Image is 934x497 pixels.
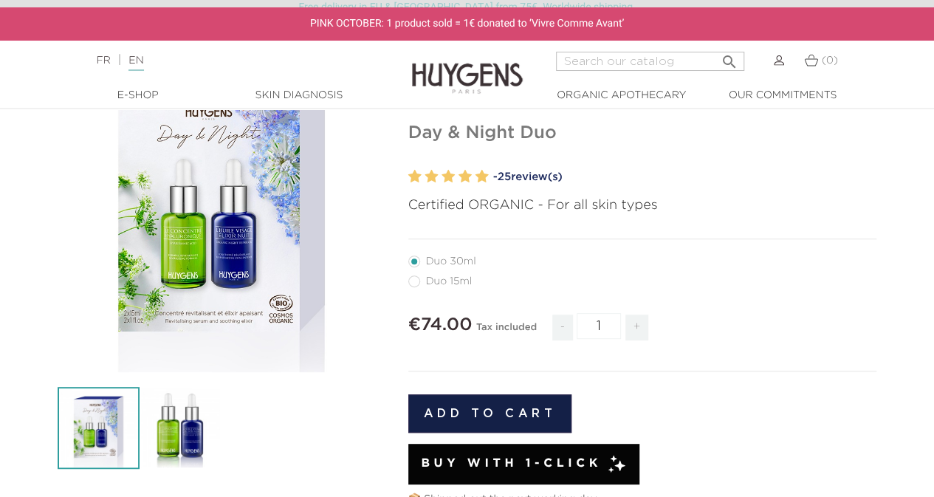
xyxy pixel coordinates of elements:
a: Our commitments [709,88,856,103]
input: Quantity [577,313,621,339]
span: (0) [822,55,838,66]
div: Tax included [476,312,537,352]
button:  [716,47,743,67]
p: Certified ORGANIC - For all skin types [408,196,877,216]
label: Duo 30ml [408,256,494,267]
span: €74.00 [408,316,473,334]
a: EN [128,55,143,71]
a: Organic Apothecary [548,88,696,103]
label: Duo 15ml [408,275,490,287]
span: 25 [498,171,512,182]
span: - [552,315,573,340]
a: -25review(s) [493,166,877,188]
img: Huygens [412,39,523,96]
label: 4 [459,166,472,188]
a: FR [96,55,110,66]
a: Skin Diagnosis [225,88,373,103]
label: 5 [475,166,489,188]
span: + [625,315,649,340]
h1: Day & Night Duo [408,123,877,144]
div: | [89,52,378,69]
input: Search [556,52,744,71]
label: 2 [425,166,438,188]
label: 3 [442,166,455,188]
button: Add to cart [408,394,572,433]
i:  [721,49,738,66]
a: E-Shop [64,88,212,103]
label: 1 [408,166,422,188]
